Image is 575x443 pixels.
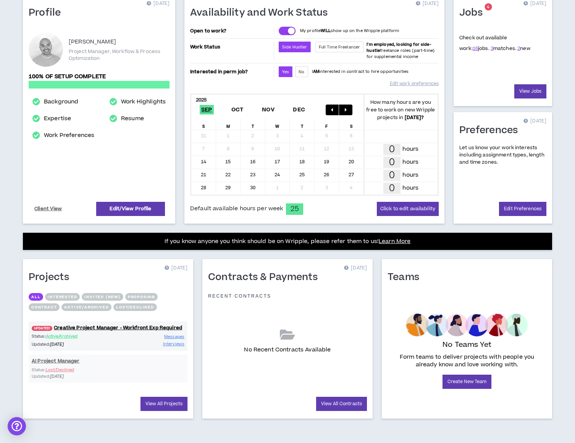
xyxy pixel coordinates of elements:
[190,205,283,213] span: Default available hours per week
[344,264,367,272] p: [DATE]
[300,28,399,34] p: My profile show up on the Wripple platform
[391,353,543,369] p: Form teams to deliver projects with people you already know and love working with.
[379,237,410,245] a: Learn More
[165,264,187,272] p: [DATE]
[313,69,319,74] strong: AM
[190,7,334,19] h1: Availability and Work Status
[517,45,520,52] a: 2
[390,77,439,90] a: Edit work preferences
[316,397,367,411] a: View All Contracts
[29,303,60,311] button: Contract
[44,114,71,123] a: Expertise
[191,118,216,130] div: S
[402,171,418,179] p: hours
[190,42,272,52] p: Work Status
[190,66,272,77] p: Interested in perm job?
[29,271,75,284] h1: Projects
[32,341,108,348] p: Updated:
[82,293,123,301] button: Invited (new)
[196,97,207,103] b: 2025
[29,293,43,301] button: All
[190,28,272,34] p: Open to work?
[61,303,111,311] button: Active/Archived
[459,34,530,52] p: Check out available work:
[485,3,492,11] sup: 4
[244,346,331,354] p: No Recent Contracts Available
[459,144,546,166] p: Let us know your work interests including assignment types, length and time zones.
[402,158,418,166] p: hours
[367,42,434,60] span: freelance roles (part-time) for supplemental income
[517,45,530,52] span: new
[405,114,424,121] b: [DATE] ?
[208,293,271,299] p: Recent Contracts
[44,97,78,106] a: Background
[388,271,425,284] h1: Teams
[45,293,80,301] button: Interested
[282,69,289,75] span: Yes
[443,375,492,389] a: Create New Team
[299,69,304,75] span: No
[260,105,276,114] span: Nov
[216,118,241,130] div: M
[265,118,290,130] div: W
[125,293,158,301] button: Proposing
[200,105,214,114] span: Sep
[8,417,26,435] div: Open Intercom Messenger
[402,184,418,192] p: hours
[377,202,439,216] button: Click to edit availability
[491,45,516,52] span: matches.
[29,324,187,332] a: UPDATED!Creative Project Manager - Workfront Exp Required
[290,118,315,130] div: T
[165,237,411,246] p: If you know anyone you think should be on Wripple, please refer them to us!
[514,84,546,98] a: View Jobs
[32,333,108,340] p: Status:
[164,334,184,340] span: Messages
[367,42,431,53] b: I'm employed, looking for side-hustle
[121,114,144,123] a: Resume
[208,271,323,284] h1: Contracts & Payments
[69,48,170,62] p: Project Manager, Workflow & Process Optimization
[29,32,63,67] div: Mikah T.
[473,45,489,52] span: jobs.
[33,202,63,216] a: Client View
[291,105,307,114] span: Dec
[319,44,360,50] span: Full Time Freelancer
[473,45,478,52] a: 16
[339,118,364,130] div: S
[121,97,166,106] a: Work Highlights
[29,7,67,19] h1: Profile
[321,28,331,34] strong: WILL
[44,131,94,140] a: Work Preferences
[163,341,184,347] span: Interviews
[96,202,165,216] a: Edit/View Profile
[141,397,187,411] a: View All Projects
[499,202,546,216] a: Edit Preferences
[315,118,339,130] div: F
[443,340,491,350] p: No Teams Yet
[230,105,245,114] span: Oct
[164,333,184,340] a: Messages
[113,303,157,311] button: Lost/Declined
[32,326,52,331] span: UPDATED!
[29,72,170,81] p: 100% of setup complete
[523,118,546,125] p: [DATE]
[69,37,116,47] p: [PERSON_NAME]
[487,4,489,10] span: 4
[364,98,438,121] p: How many hours are you free to work on new Wripple projects in
[241,118,265,130] div: T
[312,69,409,75] p: I interested in contract to hire opportunities
[163,340,184,348] a: Interviews
[46,333,78,339] span: Active/Archived
[491,45,493,52] a: 3
[459,124,524,137] h1: Preferences
[50,342,64,347] i: [DATE]
[459,7,488,19] h1: Jobs
[406,314,528,337] img: empty
[402,145,418,153] p: hours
